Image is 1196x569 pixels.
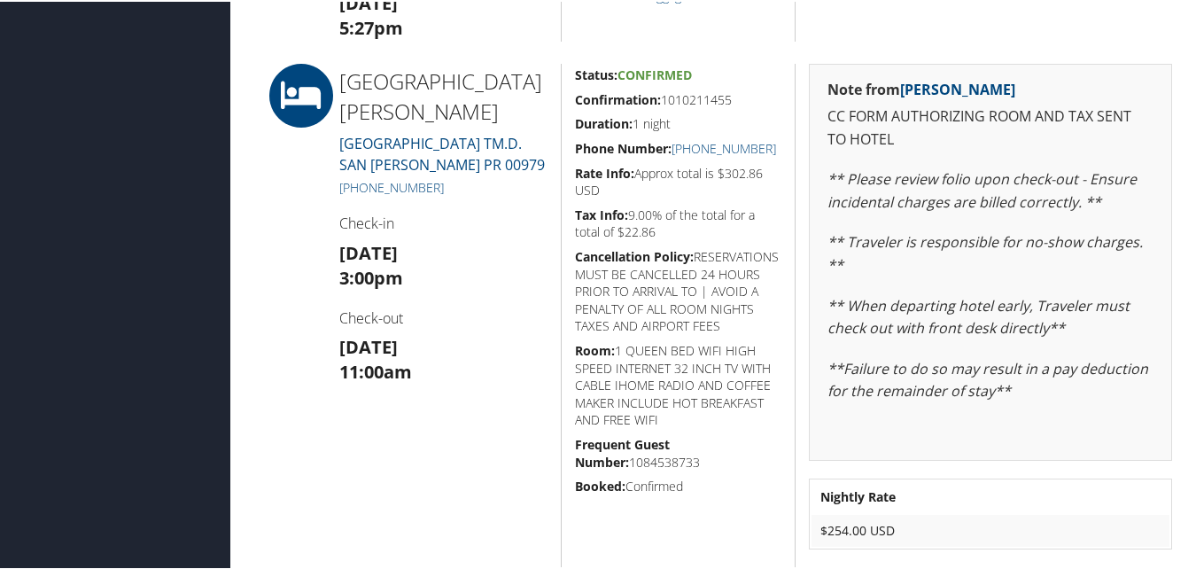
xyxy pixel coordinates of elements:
[575,90,661,106] strong: Confirmation:
[575,340,782,427] h5: 1 QUEEN BED WIFI HIGH SPEED INTERNET 32 INCH TV WITH CABLE IHOME RADIO AND COFFEE MAKER INCLUDE H...
[339,212,548,231] h4: Check-in
[575,434,782,469] h5: 1084538733
[339,14,403,38] strong: 5:27pm
[827,294,1130,337] em: ** When departing hotel early, Traveler must check out with front desk directly**
[827,78,1015,97] strong: Note from
[827,104,1153,149] p: CC FORM AUTHORIZING ROOM AND TAX SENT TO HOTEL
[575,476,782,494] h5: Confirmed
[575,246,694,263] strong: Cancellation Policy:
[575,138,672,155] strong: Phone Number:
[339,307,548,326] h4: Check-out
[339,264,403,288] strong: 3:00pm
[812,479,1169,511] th: Nightly Rate
[575,113,633,130] strong: Duration:
[575,163,634,180] strong: Rate Info:
[827,357,1148,400] em: **Failure to do so may result in a pay deduction for the remainder of stay**
[617,65,692,82] span: Confirmed
[575,65,617,82] strong: Status:
[575,205,782,239] h5: 9.00% of the total for a total of $22.86
[575,205,628,222] strong: Tax Info:
[339,333,398,357] strong: [DATE]
[827,230,1143,273] em: ** Traveler is responsible for no-show charges. **
[575,340,615,357] strong: Room:
[672,138,776,155] a: [PHONE_NUMBER]
[575,113,782,131] h5: 1 night
[339,65,548,124] h2: [GEOGRAPHIC_DATA][PERSON_NAME]
[339,177,444,194] a: [PHONE_NUMBER]
[575,163,782,198] h5: Approx total is $302.86 USD
[575,434,670,469] strong: Frequent Guest Number:
[339,358,412,382] strong: 11:00am
[339,132,545,173] a: [GEOGRAPHIC_DATA] TM.D.SAN [PERSON_NAME] PR 00979
[339,239,398,263] strong: [DATE]
[827,168,1137,210] em: ** Please review folio upon check-out - Ensure incidental charges are billed correctly. **
[812,513,1169,545] td: $254.00 USD
[575,90,782,107] h5: 1010211455
[575,476,625,493] strong: Booked:
[900,78,1015,97] a: [PERSON_NAME]
[575,246,782,333] h5: RESERVATIONS MUST BE CANCELLED 24 HOURS PRIOR TO ARRIVAL TO | AVOID A PENALTY OF ALL ROOM NIGHTS ...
